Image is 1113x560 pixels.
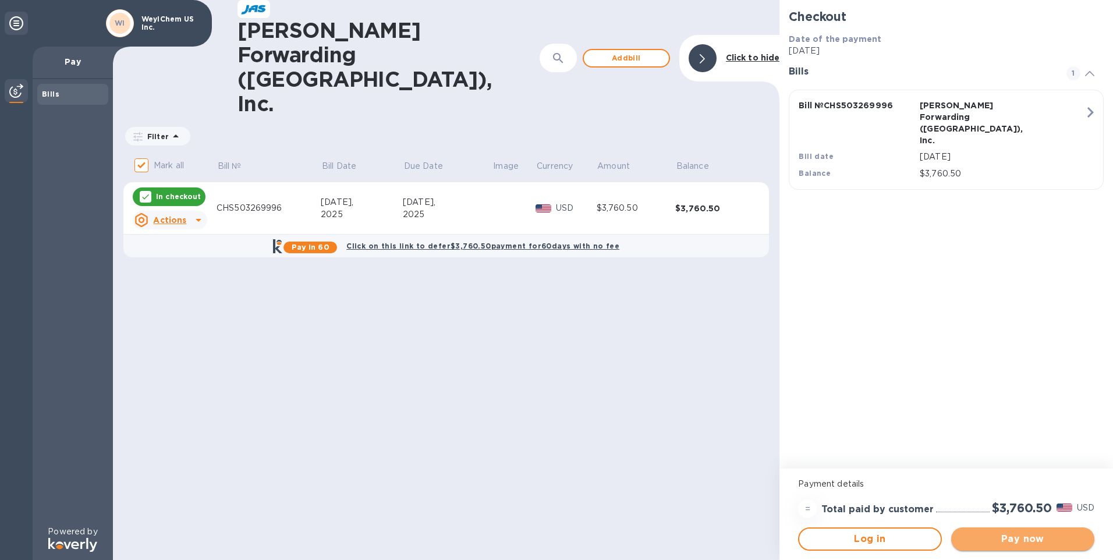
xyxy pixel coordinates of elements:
h2: Checkout [789,9,1104,24]
span: Amount [597,160,645,172]
div: CHS503269996 [217,202,321,214]
b: Balance [799,169,831,178]
b: Bills [42,90,59,98]
div: 2025 [403,208,492,221]
b: Click to hide [726,53,780,62]
div: = [798,499,817,518]
span: 1 [1066,66,1080,80]
div: [DATE], [403,196,492,208]
p: Bill Date [322,160,356,172]
span: Pay now [960,532,1085,546]
b: Date of the payment [789,34,881,44]
u: Actions [153,215,186,225]
p: [PERSON_NAME] Forwarding ([GEOGRAPHIC_DATA]), Inc. [920,100,1036,146]
span: Due Date [404,160,458,172]
img: USD [536,204,551,212]
p: [DATE] [920,151,1084,163]
img: Logo [48,538,97,552]
p: Pay [42,56,104,68]
button: Bill №CHS503269996[PERSON_NAME] Forwarding ([GEOGRAPHIC_DATA]), Inc.Bill date[DATE]Balance$3,760.50 [789,90,1104,190]
img: USD [1057,504,1072,512]
p: Bill № CHS503269996 [799,100,915,111]
p: Powered by [48,526,97,538]
p: Bill № [218,160,242,172]
b: Bill date [799,152,834,161]
span: Balance [676,160,724,172]
div: $3,760.50 [597,202,676,214]
p: Balance [676,160,709,172]
p: Payment details [798,478,1094,490]
b: WI [115,19,125,27]
span: Bill № [218,160,257,172]
p: Filter [143,132,169,141]
div: $3,760.50 [675,203,754,214]
p: Mark all [154,160,184,172]
div: 2025 [321,208,403,221]
p: Due Date [404,160,443,172]
button: Log in [798,527,941,551]
span: Log in [809,532,931,546]
p: Image [493,160,519,172]
p: [DATE] [789,45,1104,57]
p: In checkout [156,192,201,201]
b: Click on this link to defer $3,760.50 payment for 60 days with no fee [346,242,619,250]
p: $3,760.50 [920,168,1084,180]
button: Addbill [583,49,670,68]
p: WeylChem US Inc. [141,15,200,31]
button: Pay now [951,527,1094,551]
h2: $3,760.50 [992,501,1052,515]
h3: Total paid by customer [821,504,934,515]
span: Bill Date [322,160,371,172]
h1: [PERSON_NAME] Forwarding ([GEOGRAPHIC_DATA]), Inc. [238,18,509,116]
p: Currency [537,160,573,172]
span: Add bill [593,51,660,65]
p: USD [556,202,597,214]
p: USD [1077,502,1094,514]
p: Amount [597,160,630,172]
div: [DATE], [321,196,403,208]
b: Pay in 60 [292,243,329,251]
h3: Bills [789,66,1052,77]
